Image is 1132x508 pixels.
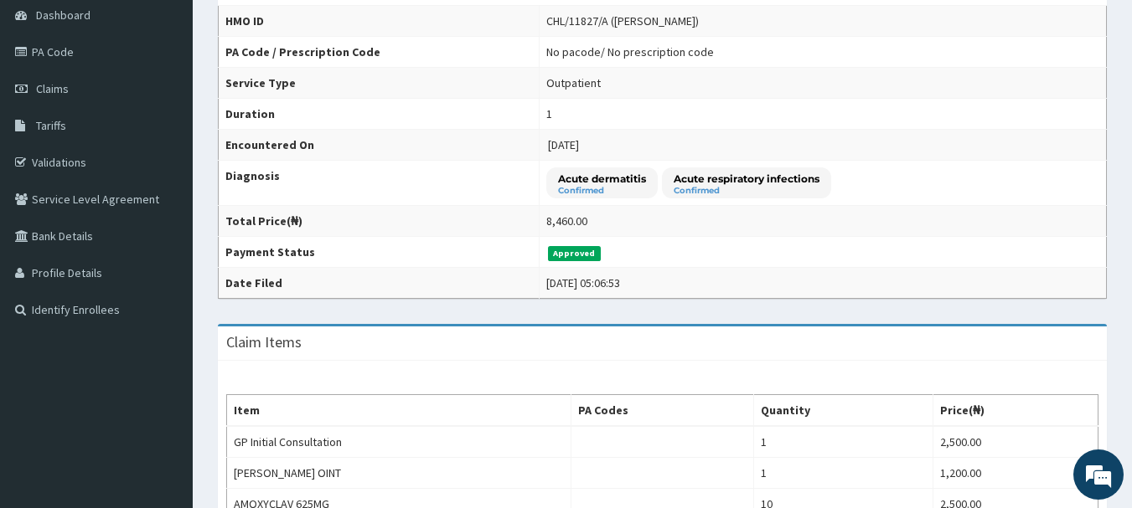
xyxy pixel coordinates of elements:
div: CHL/11827/A ([PERSON_NAME]) [546,13,699,29]
th: Total Price(₦) [219,206,540,237]
span: [DATE] [548,137,579,152]
th: Diagnosis [219,161,540,206]
span: Tariffs [36,118,66,133]
div: No pacode / No prescription code [546,44,714,60]
div: [DATE] 05:06:53 [546,275,620,291]
div: 1 [546,105,552,122]
td: 2,500.00 [933,426,1098,458]
textarea: Type your message and hit 'Enter' [8,334,319,393]
th: Quantity [753,395,933,427]
span: Approved [548,246,601,261]
th: Encountered On [219,130,540,161]
span: We're online! [97,149,231,318]
td: GP Initial Consultation [227,426,571,458]
img: d_794563401_company_1708531726252_794563401 [31,84,68,126]
div: Chat with us now [87,94,282,115]
th: PA Codes [571,395,753,427]
p: Acute respiratory infections [674,172,819,186]
th: Price(₦) [933,395,1098,427]
div: Outpatient [546,74,601,91]
small: Confirmed [558,187,646,195]
th: Payment Status [219,237,540,268]
span: Dashboard [36,8,90,23]
p: Acute dermatitis [558,172,646,186]
td: 1,200.00 [933,458,1098,489]
th: Duration [219,99,540,130]
td: 1 [753,426,933,458]
td: [PERSON_NAME] OINT [227,458,571,489]
span: Claims [36,81,69,96]
th: Service Type [219,68,540,99]
td: 1 [753,458,933,489]
th: HMO ID [219,6,540,37]
div: Minimize live chat window [275,8,315,49]
th: PA Code / Prescription Code [219,37,540,68]
small: Confirmed [674,187,819,195]
th: Date Filed [219,268,540,299]
h3: Claim Items [226,335,302,350]
th: Item [227,395,571,427]
div: 8,460.00 [546,213,587,229]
